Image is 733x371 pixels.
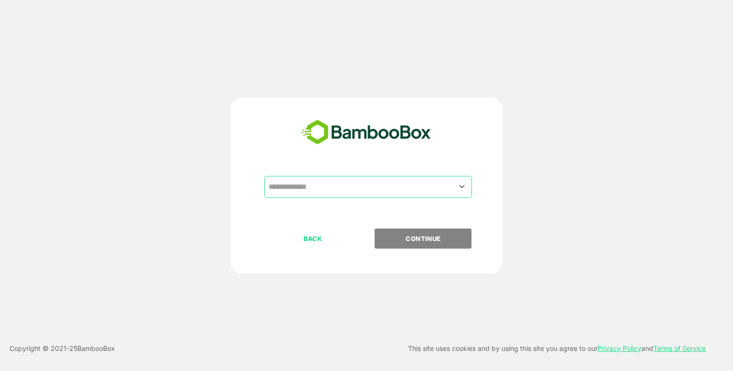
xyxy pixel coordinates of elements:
[597,344,641,352] a: Privacy Policy
[264,229,361,249] button: BACK
[653,344,706,352] a: Terms of Service
[10,343,115,354] p: Copyright © 2021- 25 BambooBox
[265,233,361,244] p: BACK
[408,343,706,354] p: This site uses cookies and by using this site you agree to our and
[456,180,469,193] button: Open
[296,117,436,148] img: bamboobox
[375,229,471,249] button: CONTINUE
[376,233,471,244] p: CONTINUE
